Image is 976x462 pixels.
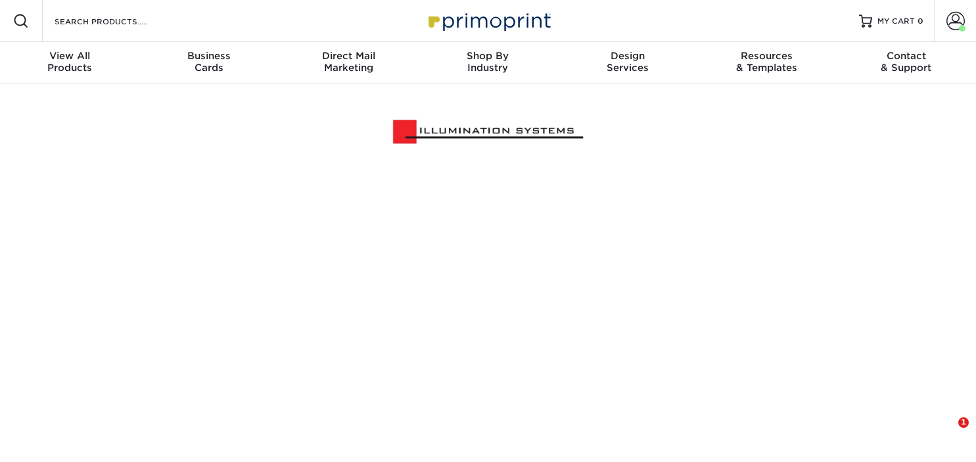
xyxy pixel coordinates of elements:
a: Direct MailMarketing [279,42,418,84]
div: & Support [837,50,976,74]
input: SEARCH PRODUCTS..... [53,13,181,29]
a: Shop ByIndustry [418,42,557,84]
a: BusinessCards [139,42,279,84]
a: Contact& Support [837,42,976,84]
iframe: Intercom live chat [931,417,963,449]
img: Illumination Systems [390,116,587,148]
a: DesignServices [558,42,697,84]
span: 0 [918,16,923,26]
span: Design [558,50,697,62]
span: Direct Mail [279,50,418,62]
div: Services [558,50,697,74]
div: Cards [139,50,279,74]
img: Primoprint [423,7,554,35]
div: & Templates [697,50,837,74]
span: Shop By [418,50,557,62]
span: Resources [697,50,837,62]
span: MY CART [877,16,915,27]
a: Resources& Templates [697,42,837,84]
span: 1 [958,417,969,428]
span: Business [139,50,279,62]
div: Industry [418,50,557,74]
div: Marketing [279,50,418,74]
span: Contact [837,50,976,62]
